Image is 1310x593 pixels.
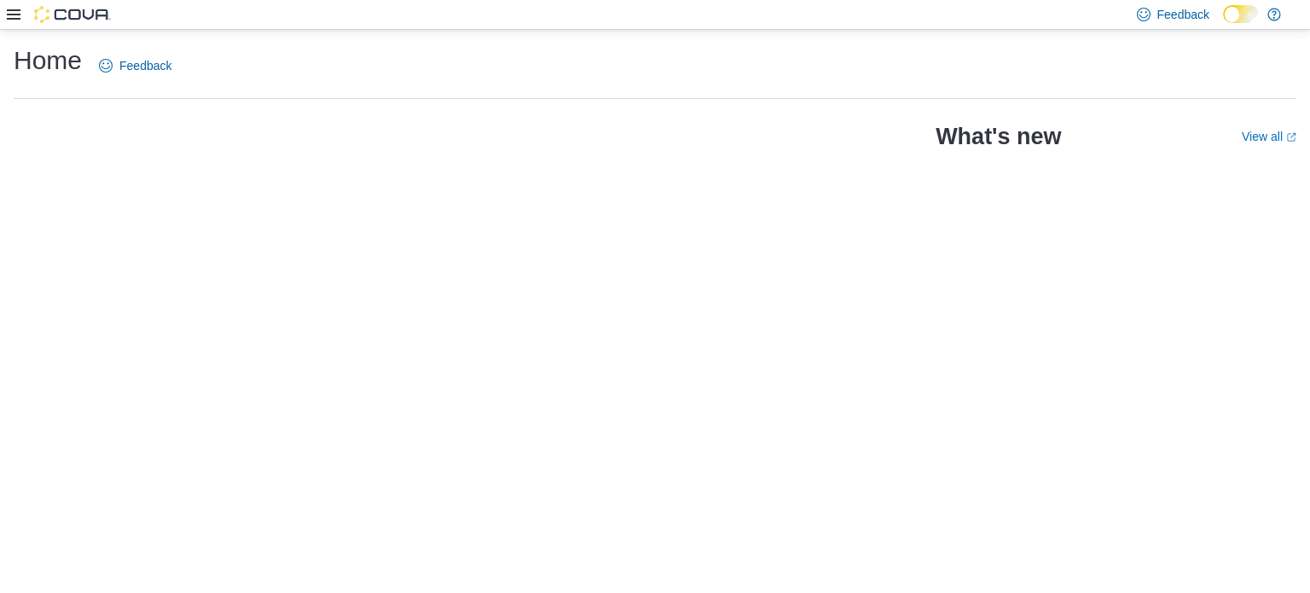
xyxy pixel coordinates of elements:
[1223,23,1224,24] span: Dark Mode
[14,44,82,78] h1: Home
[34,6,111,23] img: Cova
[1157,6,1209,23] span: Feedback
[119,57,171,74] span: Feedback
[1242,130,1296,143] a: View allExternal link
[1286,132,1296,142] svg: External link
[1223,5,1259,23] input: Dark Mode
[936,123,1061,150] h2: What's new
[92,49,178,83] a: Feedback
